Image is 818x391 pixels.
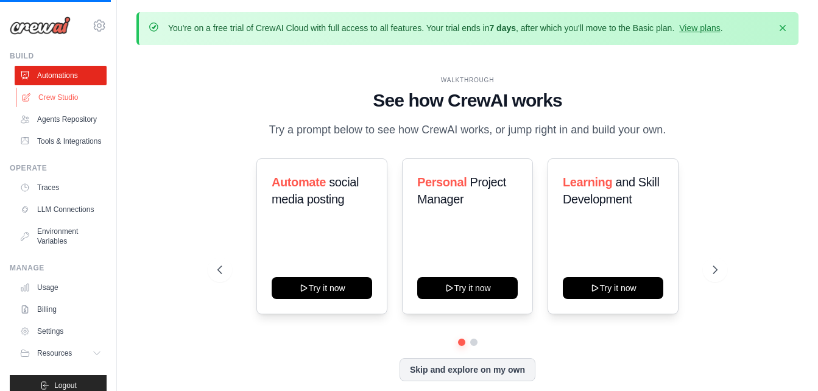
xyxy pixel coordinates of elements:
[10,51,107,61] div: Build
[563,277,663,299] button: Try it now
[217,90,718,111] h1: See how CrewAI works
[15,132,107,151] a: Tools & Integrations
[417,175,506,206] span: Project Manager
[15,200,107,219] a: LLM Connections
[15,278,107,297] a: Usage
[15,300,107,319] a: Billing
[400,358,535,381] button: Skip and explore on my own
[15,322,107,341] a: Settings
[679,23,720,33] a: View plans
[217,76,718,85] div: WALKTHROUGH
[16,88,108,107] a: Crew Studio
[15,222,107,251] a: Environment Variables
[417,175,467,189] span: Personal
[10,16,71,35] img: Logo
[10,163,107,173] div: Operate
[10,263,107,273] div: Manage
[563,175,612,189] span: Learning
[15,343,107,363] button: Resources
[489,23,516,33] strong: 7 days
[54,381,77,390] span: Logout
[15,178,107,197] a: Traces
[757,333,818,391] div: Widget de chat
[168,22,723,34] p: You're on a free trial of CrewAI Cloud with full access to all features. Your trial ends in , aft...
[15,66,107,85] a: Automations
[37,348,72,358] span: Resources
[15,110,107,129] a: Agents Repository
[272,175,359,206] span: social media posting
[263,121,672,139] p: Try a prompt below to see how CrewAI works, or jump right in and build your own.
[417,277,518,299] button: Try it now
[757,333,818,391] iframe: Chat Widget
[272,277,372,299] button: Try it now
[272,175,326,189] span: Automate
